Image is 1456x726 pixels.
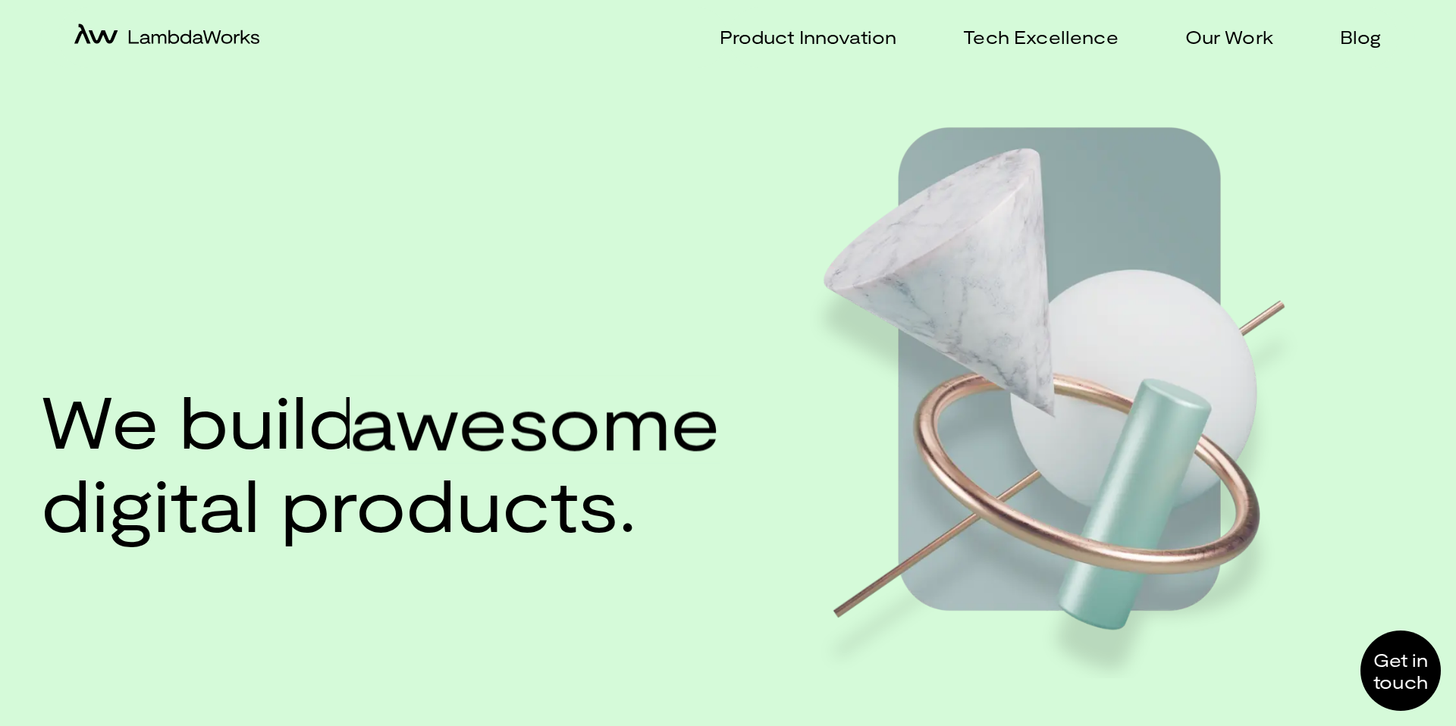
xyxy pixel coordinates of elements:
p: Product Innovation [720,26,896,48]
a: Tech Excellence [945,26,1118,48]
p: Our Work [1185,26,1273,48]
a: Blog [1322,26,1382,48]
p: Tech Excellence [963,26,1118,48]
img: Hero image web [808,99,1324,678]
span: awesome [350,377,720,464]
a: Our Work [1167,26,1273,48]
a: home-icon [74,23,259,50]
h1: We build digital products. [41,378,711,544]
a: Product Innovation [701,26,896,48]
p: Blog [1340,26,1382,48]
